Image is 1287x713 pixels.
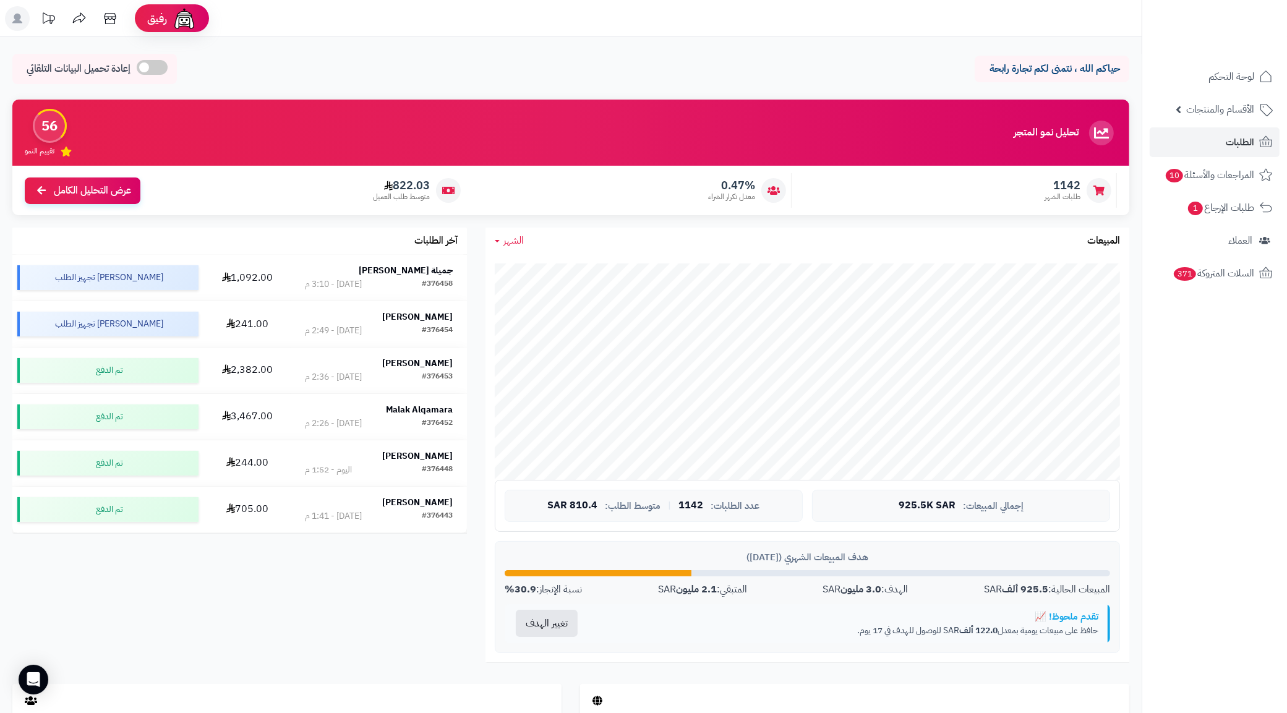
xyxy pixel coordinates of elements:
[1014,127,1079,139] h3: تحليل نمو المتجر
[840,582,881,597] strong: 3.0 مليون
[1150,226,1280,255] a: العملاء
[505,583,582,597] div: نسبة الإنجاز:
[203,487,291,532] td: 705.00
[203,301,291,347] td: 241.00
[386,403,453,416] strong: Malak Alqamara
[505,582,536,597] strong: 30.9%
[17,265,199,290] div: [PERSON_NAME] تجهيز الطلب
[503,233,524,248] span: الشهر
[679,500,704,511] span: 1142
[1187,199,1254,216] span: طلبات الإرجاع
[1150,193,1280,223] a: طلبات الإرجاع1
[17,312,199,336] div: [PERSON_NAME] تجهيز الطلب
[172,6,197,31] img: ai-face.png
[1150,62,1280,92] a: لوحة التحكم
[1173,265,1254,282] span: السلات المتروكة
[516,610,578,637] button: تغيير الهدف
[1002,582,1048,597] strong: 925.5 ألف
[711,501,760,511] span: عدد الطلبات:
[17,497,199,522] div: تم الدفع
[899,500,956,511] span: 925.5K SAR
[963,501,1024,511] span: إجمالي المبيعات:
[25,146,54,156] span: تقييم النمو
[1228,232,1252,249] span: العملاء
[19,665,48,694] div: Open Intercom Messenger
[422,278,453,291] div: #376458
[495,234,524,248] a: الشهر
[605,501,661,511] span: متوسط الطلب:
[203,348,291,393] td: 2,382.00
[1150,160,1280,190] a: المراجعات والأسئلة10
[598,610,1098,623] div: تقدم ملحوظ! 📈
[1045,179,1080,192] span: 1142
[505,551,1110,564] div: هدف المبيعات الشهري ([DATE])
[382,357,453,370] strong: [PERSON_NAME]
[27,62,130,76] span: إعادة تحميل البيانات التلقائي
[708,192,755,202] span: معدل تكرار الشراء
[305,464,352,476] div: اليوم - 1:52 م
[422,325,453,337] div: #376454
[203,440,291,486] td: 244.00
[1166,169,1184,183] span: 10
[147,11,167,26] span: رفيق
[984,62,1120,76] p: حياكم الله ، نتمنى لكم تجارة رابحة
[422,417,453,430] div: #376452
[54,184,131,198] span: عرض التحليل الكامل
[1045,192,1080,202] span: طلبات الشهر
[1087,236,1120,247] h3: المبيعات
[658,583,747,597] div: المتبقي: SAR
[1226,134,1254,151] span: الطلبات
[1150,127,1280,157] a: الطلبات
[373,192,430,202] span: متوسط طلب العميل
[1173,267,1196,281] span: 371
[1150,258,1280,288] a: السلات المتروكة371
[959,624,998,637] strong: 122.0 ألف
[305,510,362,523] div: [DATE] - 1:41 م
[382,310,453,323] strong: [PERSON_NAME]
[33,6,64,34] a: تحديثات المنصة
[422,464,453,476] div: #376448
[17,451,199,476] div: تم الدفع
[1203,9,1275,35] img: logo-2.png
[373,179,430,192] span: 822.03
[1165,166,1254,184] span: المراجعات والأسئلة
[1208,68,1254,85] span: لوحة التحكم
[382,450,453,463] strong: [PERSON_NAME]
[305,325,362,337] div: [DATE] - 2:49 م
[669,501,672,510] span: |
[422,371,453,383] div: #376453
[708,179,755,192] span: 0.47%
[823,583,908,597] div: الهدف: SAR
[676,582,717,597] strong: 2.1 مليون
[359,264,453,277] strong: جميلة [PERSON_NAME]
[203,394,291,440] td: 3,467.00
[305,417,362,430] div: [DATE] - 2:26 م
[382,496,453,509] strong: [PERSON_NAME]
[1188,202,1204,216] span: 1
[422,510,453,523] div: #376443
[1186,101,1254,118] span: الأقسام والمنتجات
[548,500,598,511] span: 810.4 SAR
[17,404,199,429] div: تم الدفع
[25,177,140,204] a: عرض التحليل الكامل
[305,278,362,291] div: [DATE] - 3:10 م
[414,236,458,247] h3: آخر الطلبات
[305,371,362,383] div: [DATE] - 2:36 م
[17,358,199,383] div: تم الدفع
[984,583,1110,597] div: المبيعات الحالية: SAR
[203,255,291,301] td: 1,092.00
[598,625,1098,637] p: حافظ على مبيعات يومية بمعدل SAR للوصول للهدف في 17 يوم.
